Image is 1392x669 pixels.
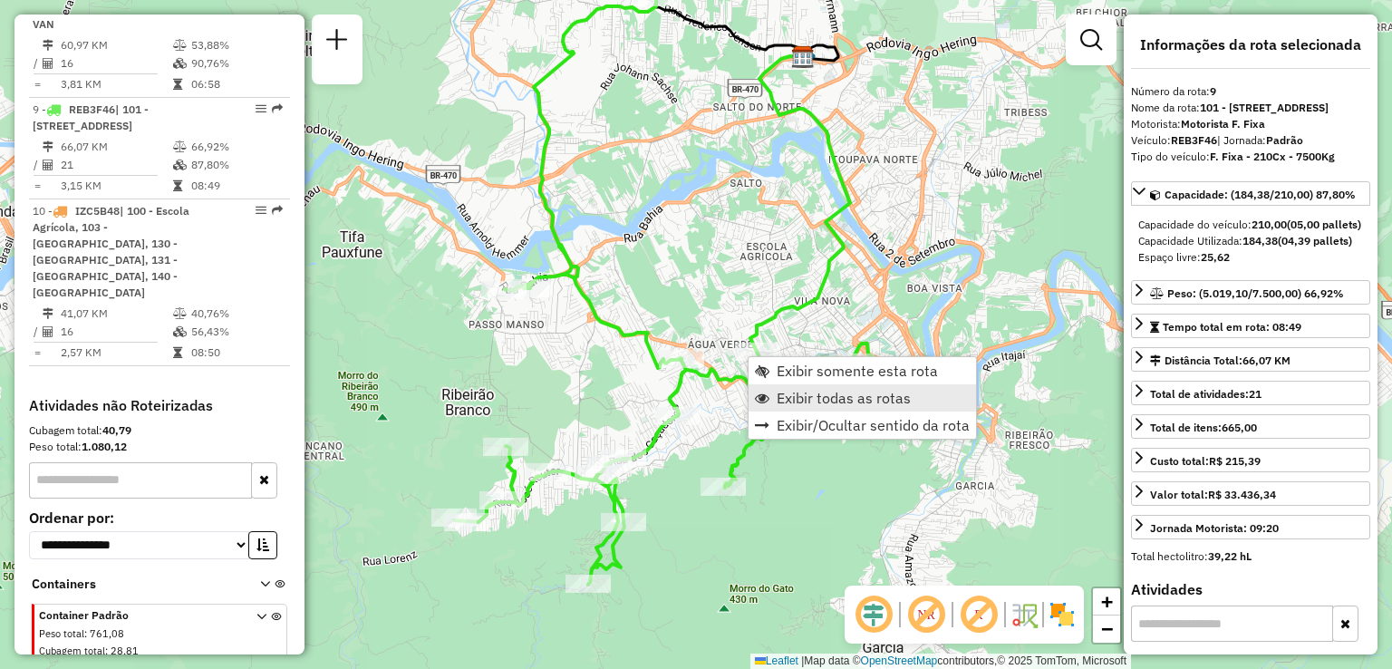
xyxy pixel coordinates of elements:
[190,36,282,54] td: 53,88%
[173,180,182,191] i: Tempo total em rota
[1150,420,1257,436] div: Total de itens:
[1101,617,1113,640] span: −
[749,412,976,439] li: Exibir/Ocultar sentido da rota
[33,177,42,195] td: =
[82,440,127,453] strong: 1.080,12
[1150,353,1290,369] div: Distância Total:
[29,422,290,439] div: Cubagem total:
[33,54,42,73] td: /
[173,347,182,358] i: Tempo total em rota
[190,344,282,362] td: 08:50
[1210,84,1216,98] strong: 9
[43,40,53,51] i: Distância Total
[1278,234,1352,247] strong: (04,39 pallets)
[1131,448,1370,472] a: Custo total:R$ 215,39
[173,58,187,69] i: % de utilização da cubagem
[60,54,172,73] td: 16
[69,102,115,116] span: REB3F46
[1101,590,1113,613] span: +
[1150,387,1261,401] span: Total de atividades:
[1131,149,1370,165] div: Tipo do veículo:
[256,103,266,114] em: Opções
[190,54,282,73] td: 90,76%
[755,654,798,667] a: Leaflet
[102,423,131,437] strong: 40,79
[749,384,976,412] li: Exibir todas as rotas
[1131,515,1370,539] a: Jornada Motorista: 09:20
[1131,209,1370,273] div: Capacidade: (184,38/210,00) 87,80%
[1242,354,1290,367] span: 66,07 KM
[1138,217,1363,233] div: Capacidade do veículo:
[272,205,283,216] em: Rota exportada
[173,160,187,170] i: % de utilização da cubagem
[173,308,187,319] i: % de utilização do peso
[1150,487,1276,503] div: Valor total:
[1138,233,1363,249] div: Capacidade Utilizada:
[319,22,355,63] a: Nova sessão e pesquisa
[1210,150,1335,163] strong: F. Fixa - 210Cx - 7500Kg
[1208,549,1252,563] strong: 39,22 hL
[1010,600,1039,629] img: Fluxo de ruas
[801,654,804,667] span: |
[60,344,172,362] td: 2,57 KM
[43,141,53,152] i: Distância Total
[190,323,282,341] td: 56,43%
[1249,387,1261,401] strong: 21
[173,40,187,51] i: % de utilização do peso
[777,418,970,432] span: Exibir/Ocultar sentido da rota
[111,645,139,657] span: 28,81
[1138,249,1363,266] div: Espaço livre:
[256,205,266,216] em: Opções
[33,323,42,341] td: /
[60,75,172,93] td: 3,81 KM
[60,156,172,174] td: 21
[1048,600,1077,629] img: Exibir/Ocultar setores
[1131,132,1370,149] div: Veículo:
[1131,381,1370,405] a: Total de atividades:21
[1208,488,1276,501] strong: R$ 33.436,34
[33,344,42,362] td: =
[1131,347,1370,372] a: Distância Total:66,07 KM
[84,627,87,640] span: :
[90,627,124,640] span: 761,08
[1093,616,1120,643] a: Zoom out
[1131,280,1370,305] a: Peso: (5.019,10/7.500,00) 66,92%
[1266,133,1303,147] strong: Padrão
[777,364,938,378] span: Exibir somente esta rota
[1181,117,1265,131] strong: Motorista F. Fixa
[272,103,283,114] em: Rota exportada
[33,204,189,299] span: 10 -
[60,305,172,323] td: 41,07 KM
[1200,101,1329,114] strong: 101 - [STREET_ADDRESS]
[1073,22,1109,58] a: Exibir filtros
[190,305,282,323] td: 40,76%
[173,79,182,90] i: Tempo total em rota
[29,439,290,455] div: Peso total:
[1131,481,1370,506] a: Valor total:R$ 33.436,34
[33,75,42,93] td: =
[750,654,1131,669] div: Map data © contributors,© 2025 TomTom, Microsoft
[190,156,282,174] td: 87,80%
[1167,286,1344,300] span: Peso: (5.019,10/7.500,00) 66,92%
[105,645,108,657] span: :
[39,627,84,640] span: Peso total
[43,308,53,319] i: Distância Total
[1171,133,1217,147] strong: REB3F46
[1131,581,1370,598] h4: Atividades
[1242,234,1278,247] strong: 184,38
[190,177,282,195] td: 08:49
[60,138,172,156] td: 66,07 KM
[1222,421,1257,434] strong: 665,00
[60,36,172,54] td: 60,97 KM
[852,593,895,636] span: Ocultar deslocamento
[1217,133,1303,147] span: | Jornada:
[1093,588,1120,616] a: Zoom in
[1131,36,1370,53] h4: Informações da rota selecionada
[60,323,172,341] td: 16
[1163,320,1301,334] span: Tempo total em rota: 08:49
[75,204,120,218] span: IZC5B48
[1201,250,1230,264] strong: 25,62
[32,575,237,594] span: Containers
[749,357,976,384] li: Exibir somente esta rota
[777,391,911,405] span: Exibir todas as rotas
